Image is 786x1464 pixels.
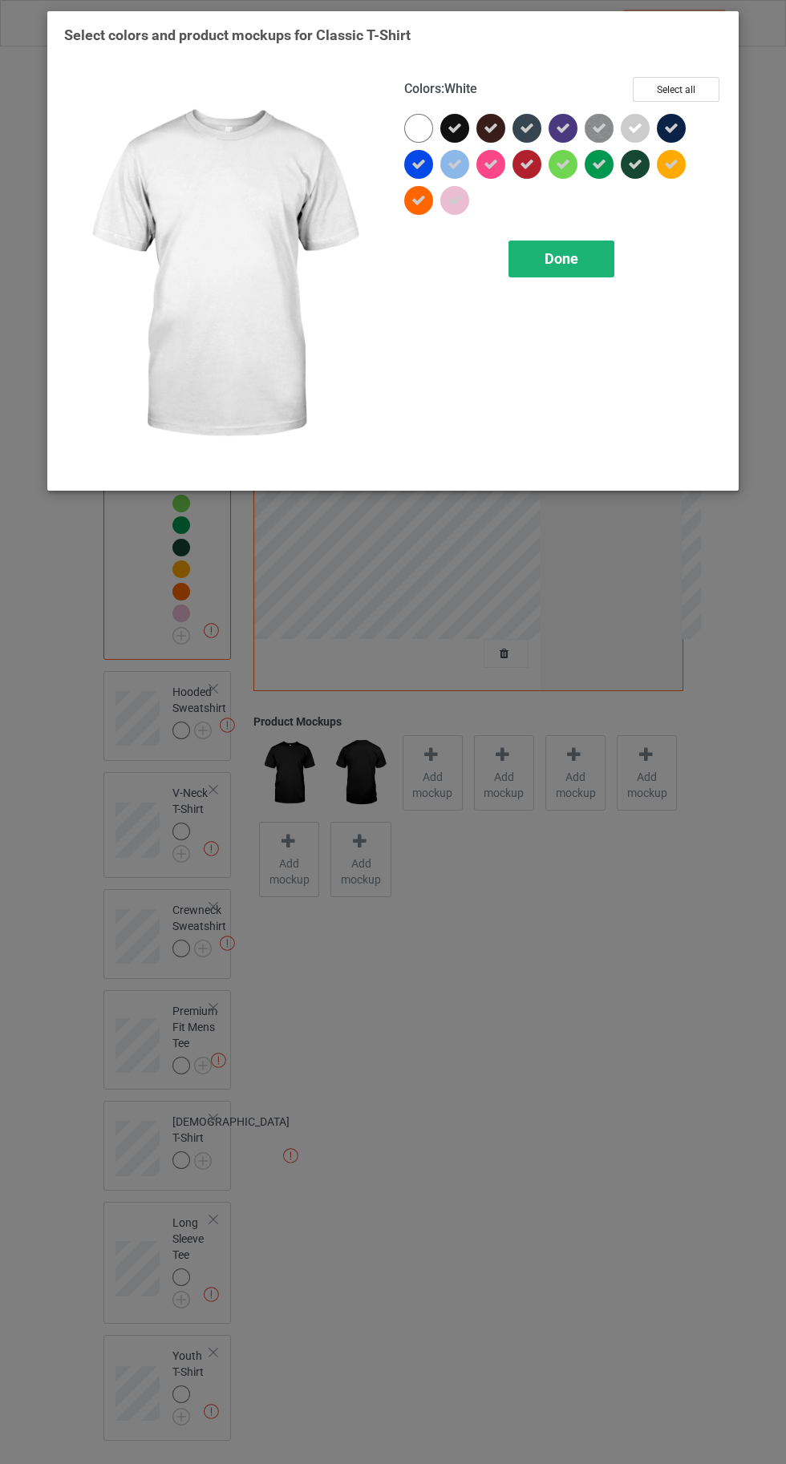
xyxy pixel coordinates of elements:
[404,81,477,98] h4: :
[585,114,614,143] img: heather_texture.png
[64,26,411,43] span: Select colors and product mockups for Classic T-Shirt
[545,250,578,267] span: Done
[404,81,441,96] span: Colors
[633,77,719,102] button: Select all
[444,81,477,96] span: White
[64,77,382,474] img: regular.jpg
